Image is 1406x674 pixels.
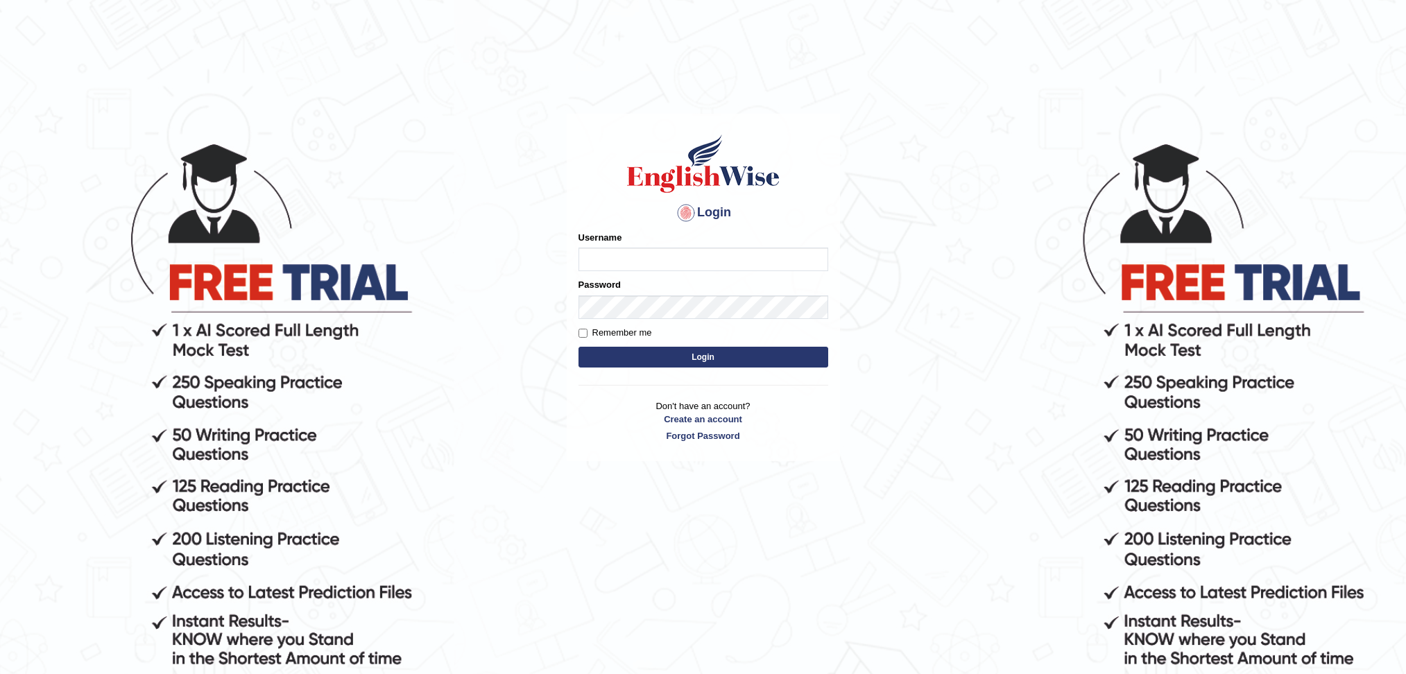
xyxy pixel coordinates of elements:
a: Forgot Password [578,429,828,442]
label: Remember me [578,326,652,340]
button: Login [578,347,828,368]
a: Create an account [578,413,828,426]
p: Don't have an account? [578,399,828,442]
h4: Login [578,202,828,224]
input: Remember me [578,329,588,338]
label: Username [578,231,622,244]
label: Password [578,278,621,291]
img: Logo of English Wise sign in for intelligent practice with AI [624,132,782,195]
